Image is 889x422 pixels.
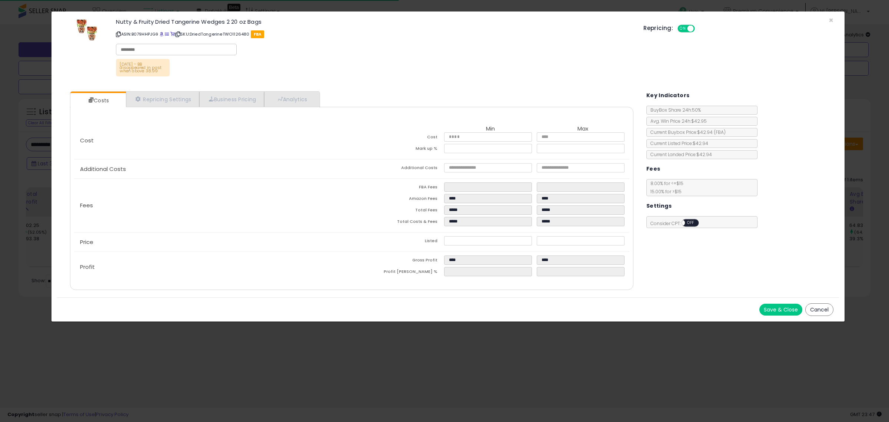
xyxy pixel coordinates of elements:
span: BuyBox Share 24h: 50% [647,107,701,113]
a: Business Pricing [199,92,264,107]
p: [DATE] - BB disappeared in past when above 38.99 [116,59,170,76]
td: FBA Fees [352,182,444,194]
button: Cancel [805,303,833,316]
img: 51XZRKBde9L._SL60_.jpg [76,19,98,41]
p: Fees [74,202,352,208]
span: Current Landed Price: $42.94 [647,151,712,158]
a: Repricing Settings [126,92,199,107]
h3: Nutty & Fruity Dried Tangerine Wedges 2 20 oz Bags [116,19,632,24]
p: Additional Costs [74,166,352,172]
h5: Repricing: [643,25,673,31]
a: Costs [70,93,125,108]
span: Avg. Win Price 24h: $42.95 [647,118,707,124]
p: Cost [74,138,352,144]
span: 8.00 % for <= $15 [647,180,683,195]
p: Price [74,239,352,245]
span: FBA [251,30,264,38]
h5: Fees [646,164,660,174]
a: BuyBox page [160,31,164,37]
span: 15.00 % for > $15 [647,188,682,195]
h5: Settings [646,201,672,211]
a: Your listing only [170,31,174,37]
a: All offer listings [165,31,169,37]
td: Total Fees [352,205,444,217]
td: Listed [352,236,444,248]
span: $42.94 [697,129,726,135]
td: Cost [352,132,444,144]
span: ( FBA ) [714,129,726,135]
button: Save & Close [759,304,802,316]
a: Analytics [264,92,319,107]
td: Gross Profit [352,255,444,267]
span: ON [678,26,687,32]
span: OFF [685,220,697,226]
p: ASIN: B079HHPJG9 | SKU: DriedTangerineTWO1126480 [116,28,632,40]
td: Profit [PERSON_NAME] % [352,267,444,278]
span: Current Buybox Price: [647,129,726,135]
span: OFF [694,26,706,32]
span: × [829,15,833,26]
td: Mark up % [352,144,444,155]
p: Profit [74,264,352,270]
span: Current Listed Price: $42.94 [647,140,708,146]
td: Total Costs & Fees [352,217,444,228]
th: Min [444,126,537,132]
th: Max [537,126,629,132]
td: Additional Costs [352,163,444,175]
td: Amazon Fees [352,194,444,205]
h5: Key Indicators [646,91,690,100]
span: Consider CPT: [647,220,709,227]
